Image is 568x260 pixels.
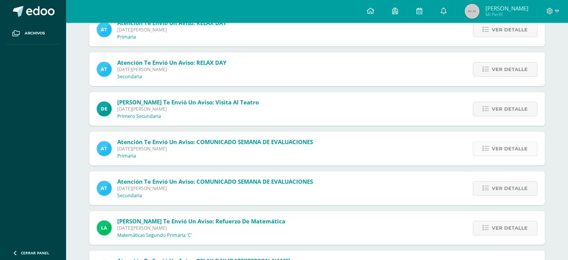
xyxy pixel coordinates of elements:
[117,146,313,152] span: [DATE][PERSON_NAME]
[117,138,313,146] span: Atención te envió un aviso: COMUNICADO SEMANA DE EVALUACIONES
[117,66,226,73] span: [DATE][PERSON_NAME]
[117,153,136,159] p: Primaria
[492,62,528,76] span: Ver detalle
[21,250,49,256] span: Cerrar panel
[6,22,60,45] a: Archivos
[117,113,161,119] p: Primero Secundaria
[492,23,528,37] span: Ver detalle
[117,225,285,231] span: [DATE][PERSON_NAME]
[117,59,226,66] span: Atención te envió un aviso: RELAX DAY
[485,11,528,18] span: Mi Perfil
[492,102,528,116] span: Ver detalle
[117,106,259,112] span: [DATE][PERSON_NAME]
[97,101,112,116] img: 9fa0c54c0c68d676f2f0303209928c54.png
[97,141,112,156] img: 9fc725f787f6a993fc92a288b7a8b70c.png
[492,181,528,195] span: Ver detalle
[117,98,259,106] span: [PERSON_NAME] te envió un aviso: Visita al teatro
[97,220,112,235] img: 23ebc151efb5178ba50558fdeb86cd78.png
[492,142,528,156] span: Ver detalle
[117,19,226,27] span: Atención te envió un aviso: RELAX DAY
[465,4,479,19] img: 45x45
[117,74,142,80] p: Secundaria
[492,221,528,235] span: Ver detalle
[117,232,192,238] p: Matemáticas Segundo Primaria 'C'
[117,34,136,40] p: Primaria
[117,193,142,199] p: Secundaria
[117,178,313,185] span: Atención te envió un aviso: COMUNICADO SEMANA DE EVALUACIONES
[97,62,112,77] img: 9fc725f787f6a993fc92a288b7a8b70c.png
[117,27,226,33] span: [DATE][PERSON_NAME]
[97,181,112,196] img: 9fc725f787f6a993fc92a288b7a8b70c.png
[485,4,528,12] span: [PERSON_NAME]
[117,217,285,225] span: [PERSON_NAME] te envió un aviso: Refuerzo de Matemática
[117,185,313,192] span: [DATE][PERSON_NAME]
[25,30,45,36] span: Archivos
[97,22,112,37] img: 9fc725f787f6a993fc92a288b7a8b70c.png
